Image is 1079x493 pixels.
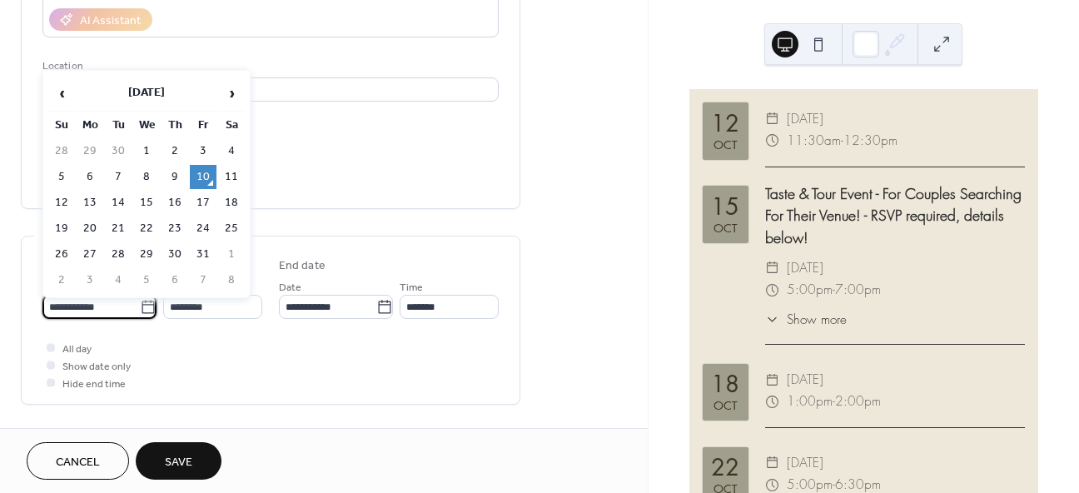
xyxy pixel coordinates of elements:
div: 18 [711,373,739,396]
td: 1 [133,139,160,163]
td: 9 [162,165,188,189]
td: 18 [218,191,245,215]
span: › [219,77,244,110]
span: ‹ [49,77,74,110]
td: 20 [77,217,103,241]
span: [DATE] [787,108,823,130]
span: 11:30am [787,130,841,152]
span: Show date only [62,358,131,376]
td: 7 [190,268,216,292]
span: 12:30pm [843,130,898,152]
td: 7 [105,165,132,189]
span: All day [62,341,92,358]
td: 2 [48,268,75,292]
div: ​ [765,130,780,152]
div: Location [42,57,495,75]
span: 5:00pm [787,279,833,301]
th: Sa [218,113,245,137]
td: 25 [218,217,245,241]
div: End date [279,257,326,275]
div: 15 [711,196,739,219]
div: ​ [765,391,780,412]
td: 29 [133,242,160,266]
td: 30 [162,242,188,266]
div: ​ [765,311,780,330]
td: 10 [190,165,216,189]
div: ​ [765,279,780,301]
div: 22 [711,456,739,480]
td: 4 [105,268,132,292]
div: ​ [765,108,780,130]
td: 1 [218,242,245,266]
span: Show more [787,311,847,330]
td: 3 [190,139,216,163]
button: ​Show more [765,311,847,330]
td: 5 [48,165,75,189]
td: 22 [133,217,160,241]
td: 6 [162,268,188,292]
td: 31 [190,242,216,266]
span: [DATE] [787,369,823,391]
span: 7:00pm [835,279,881,301]
td: 17 [190,191,216,215]
div: Oct [714,139,737,151]
td: 14 [105,191,132,215]
td: 3 [77,268,103,292]
td: 30 [105,139,132,163]
td: 21 [105,217,132,241]
th: Mo [77,113,103,137]
th: Su [48,113,75,137]
span: Recurring event [42,425,131,442]
td: 19 [48,217,75,241]
div: Oct [714,222,737,234]
td: 28 [105,242,132,266]
div: Taste & Tour Event - For Couples Searching For Their Venue! - RSVP required, details below! [765,182,1025,248]
th: Th [162,113,188,137]
button: Cancel [27,442,129,480]
td: 15 [133,191,160,215]
div: Oct [714,400,737,411]
span: Cancel [56,454,100,471]
td: 16 [162,191,188,215]
th: Tu [105,113,132,137]
span: Save [165,454,192,471]
span: [DATE] [787,452,823,474]
th: Fr [190,113,216,137]
span: - [833,391,835,412]
div: 12 [711,112,739,136]
td: 2 [162,139,188,163]
span: Date [279,279,301,296]
div: ​ [765,369,780,391]
span: 1:00pm [787,391,833,412]
th: [DATE] [77,76,216,112]
td: 26 [48,242,75,266]
div: ​ [765,257,780,279]
td: 4 [218,139,245,163]
td: 11 [218,165,245,189]
td: 28 [48,139,75,163]
td: 29 [77,139,103,163]
span: [DATE] [787,257,823,279]
div: ​ [765,452,780,474]
span: - [833,279,835,301]
span: 2:00pm [835,391,881,412]
td: 6 [77,165,103,189]
th: We [133,113,160,137]
td: 13 [77,191,103,215]
td: 5 [133,268,160,292]
span: Time [400,279,423,296]
td: 12 [48,191,75,215]
td: 27 [77,242,103,266]
td: 23 [162,217,188,241]
button: Save [136,442,221,480]
td: 8 [133,165,160,189]
span: - [841,130,843,152]
span: Hide end time [62,376,126,393]
td: 8 [218,268,245,292]
td: 24 [190,217,216,241]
